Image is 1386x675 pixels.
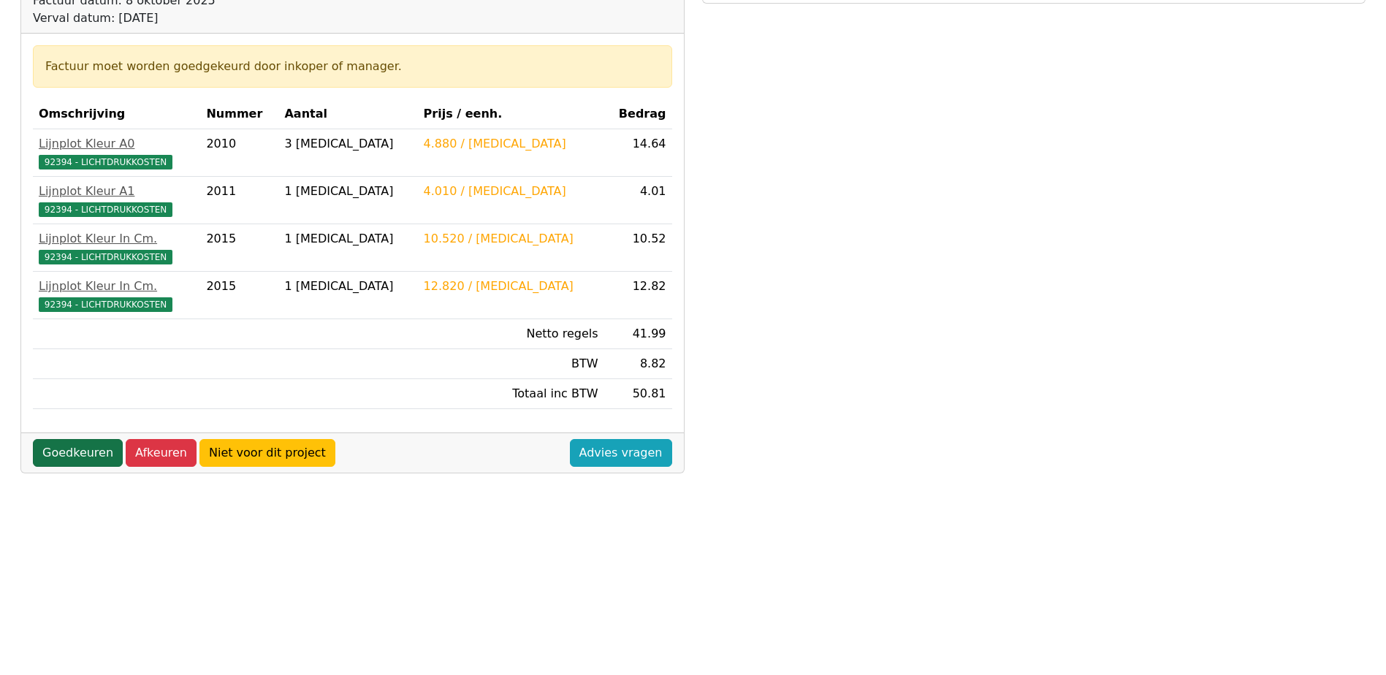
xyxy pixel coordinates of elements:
[33,439,123,467] a: Goedkeuren
[199,439,335,467] a: Niet voor dit project
[39,230,194,248] div: Lijnplot Kleur In Cm.
[39,250,172,264] span: 92394 - LICHTDRUKKOSTEN
[418,319,604,349] td: Netto regels
[126,439,197,467] a: Afkeuren
[604,129,672,177] td: 14.64
[604,319,672,349] td: 41.99
[39,278,194,313] a: Lijnplot Kleur In Cm.92394 - LICHTDRUKKOSTEN
[604,379,672,409] td: 50.81
[604,272,672,319] td: 12.82
[424,230,598,248] div: 10.520 / [MEDICAL_DATA]
[284,278,411,295] div: 1 [MEDICAL_DATA]
[418,379,604,409] td: Totaal inc BTW
[424,278,598,295] div: 12.820 / [MEDICAL_DATA]
[284,135,411,153] div: 3 [MEDICAL_DATA]
[39,297,172,312] span: 92394 - LICHTDRUKKOSTEN
[278,99,417,129] th: Aantal
[604,99,672,129] th: Bedrag
[39,202,172,217] span: 92394 - LICHTDRUKKOSTEN
[284,230,411,248] div: 1 [MEDICAL_DATA]
[39,183,194,218] a: Lijnplot Kleur A192394 - LICHTDRUKKOSTEN
[39,183,194,200] div: Lijnplot Kleur A1
[200,272,278,319] td: 2015
[200,129,278,177] td: 2010
[418,99,604,129] th: Prijs / eenh.
[604,349,672,379] td: 8.82
[604,224,672,272] td: 10.52
[200,224,278,272] td: 2015
[33,9,416,27] div: Verval datum: [DATE]
[33,99,200,129] th: Omschrijving
[39,230,194,265] a: Lijnplot Kleur In Cm.92394 - LICHTDRUKKOSTEN
[570,439,672,467] a: Advies vragen
[45,58,660,75] div: Factuur moet worden goedgekeurd door inkoper of manager.
[200,99,278,129] th: Nummer
[424,183,598,200] div: 4.010 / [MEDICAL_DATA]
[200,177,278,224] td: 2011
[39,135,194,153] div: Lijnplot Kleur A0
[284,183,411,200] div: 1 [MEDICAL_DATA]
[39,135,194,170] a: Lijnplot Kleur A092394 - LICHTDRUKKOSTEN
[39,278,194,295] div: Lijnplot Kleur In Cm.
[39,155,172,169] span: 92394 - LICHTDRUKKOSTEN
[604,177,672,224] td: 4.01
[418,349,604,379] td: BTW
[424,135,598,153] div: 4.880 / [MEDICAL_DATA]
